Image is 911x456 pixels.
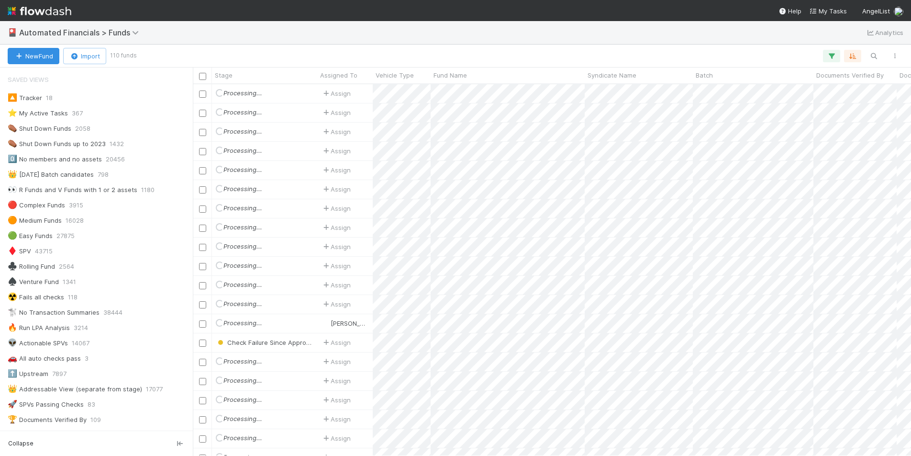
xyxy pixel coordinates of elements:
span: 16028 [66,215,84,227]
span: Assign [321,338,351,347]
span: 17077 [146,383,163,395]
span: Assign [321,357,351,366]
em: Processing... [216,166,262,173]
span: Check Failure Since Approved (SPV) [216,339,335,346]
span: Assign [321,146,351,156]
div: Easy Funds [8,230,53,242]
span: Assign [321,242,351,251]
em: Processing... [216,185,262,193]
input: Toggle Row Selected [199,320,206,328]
span: 14067 [72,337,89,349]
span: 🟠 [8,216,17,224]
span: 🚗 [8,354,17,362]
em: Processing... [216,281,262,288]
div: Shut Down Funds up to 2023 [8,138,106,150]
span: Batch [696,70,713,80]
span: 👑 [8,170,17,178]
div: Addressable View (separate from stage) [8,383,142,395]
em: Processing... [216,147,262,154]
div: SPV [8,245,31,257]
input: Toggle Row Selected [199,301,206,308]
em: Processing... [216,357,262,365]
em: Processing... [216,127,262,135]
span: 🔴 [8,201,17,209]
div: Assign [321,395,351,405]
div: Passes all Asset Document Checks [8,429,125,441]
span: Saved Views [8,70,49,89]
span: 7897 [52,368,67,380]
em: Processing... [216,204,262,212]
span: Assign [321,89,351,98]
div: Check Failure Since Approved (SPV) [216,338,312,347]
span: Syndicate Name [588,70,636,80]
span: Assign [321,376,351,386]
small: 110 funds [110,51,137,60]
span: 367 [72,107,83,119]
span: 27875 [56,230,75,242]
em: Processing... [216,242,262,250]
div: Assign [321,204,351,213]
span: 3915 [69,199,83,211]
img: logo-inverted-e16ddd16eac7371096b0.svg [8,3,71,19]
span: Assign [321,223,351,232]
span: Assign [321,433,351,443]
em: Processing... [216,262,262,269]
span: 83 [88,399,95,410]
span: Assign [321,299,351,309]
span: 1180 [141,184,155,196]
span: Fund Name [433,70,467,80]
em: Processing... [216,89,262,97]
input: Toggle Row Selected [199,91,206,98]
div: No members and no assets [8,153,102,165]
span: 2058 [75,123,90,135]
span: 🚀 [8,400,17,408]
div: Shut Down Funds [8,123,71,135]
span: ♠️ [8,277,17,285]
span: Assign [321,165,351,175]
input: Toggle Row Selected [199,359,206,366]
span: AngelList [862,7,890,15]
input: Toggle Row Selected [199,129,206,136]
em: Processing... [216,434,262,442]
span: 👽 [8,339,17,347]
div: Tracker [8,92,42,104]
span: Assign [321,127,351,137]
span: ♦️ [8,247,17,255]
input: Toggle Row Selected [199,263,206,270]
span: 3214 [74,322,88,334]
span: Assign [321,261,351,271]
span: 🐩 [8,308,17,316]
span: 🟢 [8,231,17,239]
input: Toggle Row Selected [199,244,206,251]
div: All auto checks pass [8,353,81,365]
div: Run LPA Analysis [8,322,70,334]
button: NewFund [8,48,59,64]
span: My Tasks [809,7,847,15]
input: Toggle Row Selected [199,435,206,443]
span: 1341 [63,276,76,288]
div: Upstream [8,368,48,380]
div: Assign [321,184,351,194]
span: ♣️ [8,262,17,270]
span: ⚰️ [8,124,17,132]
div: Help [778,6,801,16]
input: Toggle Row Selected [199,225,206,232]
span: 1432 [110,138,124,150]
span: 2564 [59,261,74,273]
a: Analytics [866,27,903,38]
input: Toggle Row Selected [199,167,206,174]
em: Processing... [216,108,262,116]
span: [PERSON_NAME] [331,319,379,327]
a: My Tasks [809,6,847,16]
div: Documents Verified By [8,414,87,426]
div: SPVs Passing Checks [8,399,84,410]
em: Processing... [216,319,262,327]
span: Assign [321,280,351,290]
span: Collapse [8,439,33,448]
